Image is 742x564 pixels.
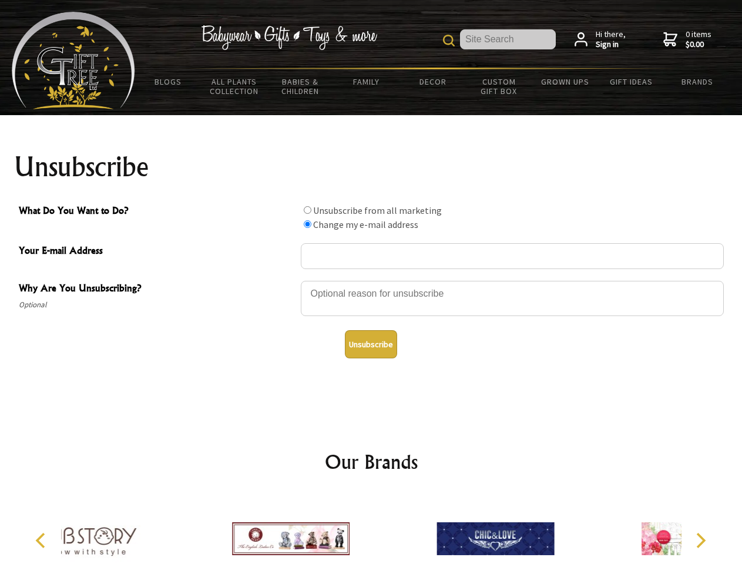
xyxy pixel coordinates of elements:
span: What Do You Want to Do? [19,203,295,220]
a: 0 items$0.00 [663,29,711,50]
span: Hi there, [596,29,626,50]
button: Previous [29,528,55,553]
span: Optional [19,298,295,312]
a: Family [334,69,400,94]
button: Unsubscribe [345,330,397,358]
a: Decor [399,69,466,94]
a: Brands [664,69,731,94]
strong: $0.00 [686,39,711,50]
span: 0 items [686,29,711,50]
h1: Unsubscribe [14,153,728,181]
h2: Our Brands [23,448,719,476]
label: Unsubscribe from all marketing [313,204,442,216]
input: What Do You Want to Do? [304,220,311,228]
a: Babies & Children [267,69,334,103]
textarea: Why Are You Unsubscribing? [301,281,724,316]
a: Grown Ups [532,69,598,94]
a: Custom Gift Box [466,69,532,103]
a: All Plants Collection [202,69,268,103]
a: Gift Ideas [598,69,664,94]
strong: Sign in [596,39,626,50]
input: What Do You Want to Do? [304,206,311,214]
button: Next [687,528,713,553]
input: Your E-mail Address [301,243,724,269]
a: BLOGS [135,69,202,94]
span: Why Are You Unsubscribing? [19,281,295,298]
label: Change my e-mail address [313,219,418,230]
span: Your E-mail Address [19,243,295,260]
a: Hi there,Sign in [575,29,626,50]
img: Babywear - Gifts - Toys & more [201,25,377,50]
img: Babyware - Gifts - Toys and more... [12,12,135,109]
input: Site Search [460,29,556,49]
img: product search [443,35,455,46]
